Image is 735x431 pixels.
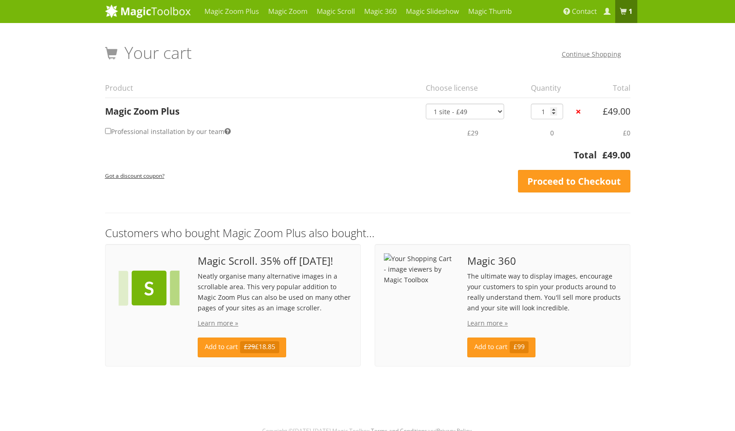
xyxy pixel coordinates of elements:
th: Total [105,148,597,167]
th: Total [591,78,630,98]
bdi: 49.00 [603,105,630,117]
label: Professional installation by our team [105,125,231,138]
th: Choose license [420,78,525,98]
a: Got a discount coupon? [105,168,165,183]
span: £18.85 [240,341,279,353]
a: Add to cart£99 [467,338,535,357]
h3: Customers who bought Magic Zoom Plus also bought... [105,227,630,239]
s: £29 [244,343,255,351]
a: Proceed to Checkout [518,170,630,193]
small: Got a discount coupon? [105,172,165,179]
img: Your Shopping Cart - image viewers by Magic Toolbox [384,253,454,285]
img: MagicToolbox.com - Image tools for your website [105,4,191,18]
span: £0 [623,128,630,137]
b: 1 [629,7,633,16]
p: Neatly organise many alternative images in a scrollable area. This very popular addition to Magic... [198,271,351,313]
img: Your Shopping Cart - image viewers by Magic Toolbox [114,253,184,323]
a: Learn more » [467,319,508,327]
span: Contact [572,7,597,16]
span: Magic 360 [467,256,621,266]
input: Qty [531,104,563,119]
a: Continue Shopping [562,50,621,58]
a: Magic Zoom Plus [105,105,180,117]
a: Add to cart£29£18.85 [198,338,286,357]
span: £99 [510,341,529,353]
input: Professional installation by our team [105,128,111,134]
th: Quantity [525,78,574,98]
span: £ [602,149,607,161]
span: £ [603,105,608,117]
th: Product [105,78,420,98]
span: Magic Scroll. 35% off [DATE]! [198,256,351,266]
a: Learn more » [198,319,238,327]
td: 0 [525,119,574,146]
a: × [573,107,583,116]
td: £29 [420,119,525,146]
bdi: 49.00 [602,149,630,161]
p: The ultimate way to display images, encourage your customers to spin your products around to real... [467,271,621,313]
h1: Your cart [105,44,192,62]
